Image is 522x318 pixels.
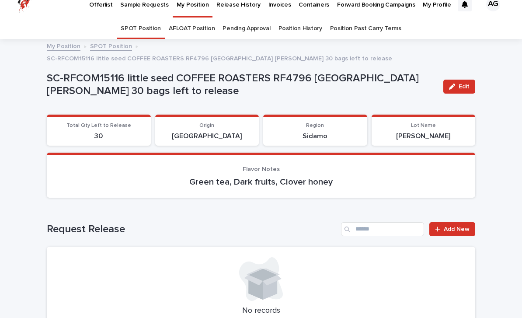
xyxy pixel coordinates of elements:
span: Edit [459,84,470,90]
p: 30 [52,132,146,140]
span: Origin [199,123,214,128]
p: [GEOGRAPHIC_DATA] [160,132,254,140]
span: Total Qty Left to Release [66,123,131,128]
a: AFLOAT Position [169,18,215,39]
a: Add New [429,222,475,236]
span: Add New [444,226,470,232]
a: Position Past Carry Terms [330,18,401,39]
a: Position History [278,18,322,39]
p: [PERSON_NAME] [377,132,470,140]
span: Lot Name [411,123,436,128]
a: My Position [47,41,80,51]
a: SPOT Position [121,18,161,39]
a: SPOT Position [90,41,132,51]
button: Edit [443,80,475,94]
p: Sidamo [268,132,362,140]
input: Search [341,222,424,236]
span: Region [306,123,324,128]
p: SC-RFCOM15116 little seed COFFEE ROASTERS RF4796 [GEOGRAPHIC_DATA] [PERSON_NAME] 30 bags left to ... [47,72,436,98]
h1: Request Release [47,223,338,236]
p: No records [57,306,465,316]
p: Green tea, Dark fruits, Clover honey [57,177,465,187]
a: Pending Approval [223,18,270,39]
p: SC-RFCOM15116 little seed COFFEE ROASTERS RF4796 [GEOGRAPHIC_DATA] [PERSON_NAME] 30 bags left to ... [47,53,392,63]
span: Flavor Notes [243,166,280,172]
